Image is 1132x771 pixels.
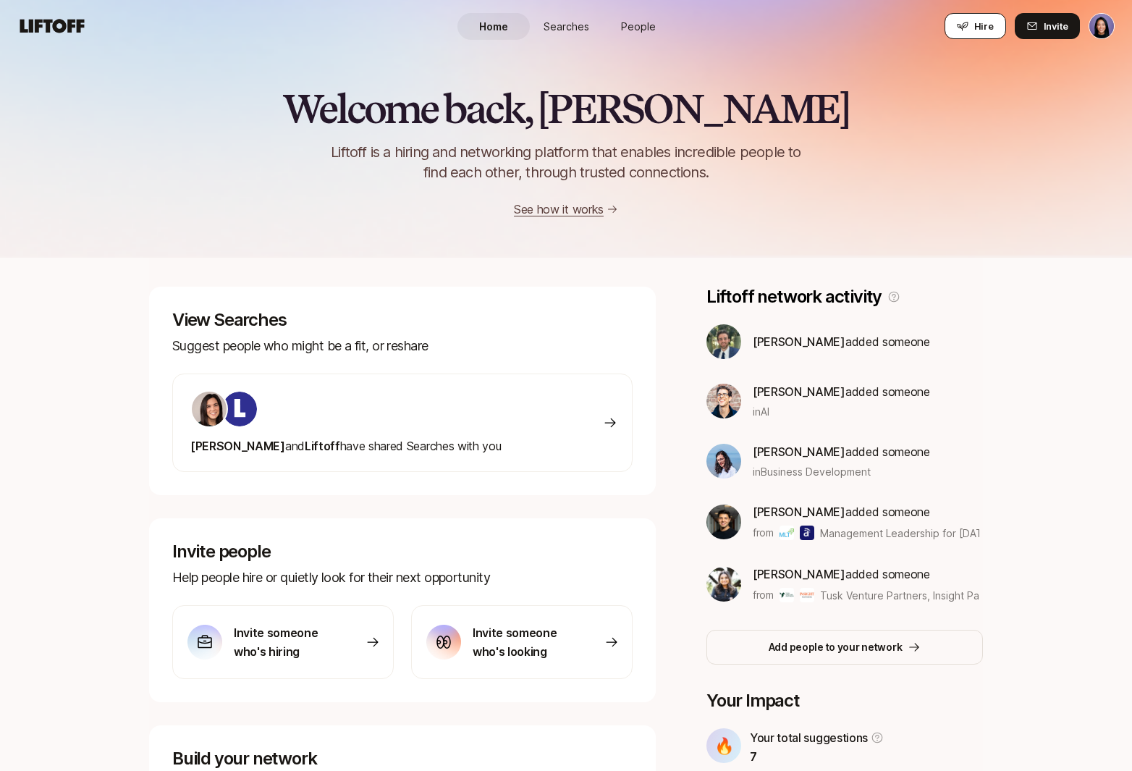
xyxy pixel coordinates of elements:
[800,526,814,540] img: Admit.me Access
[172,310,633,330] p: View Searches
[544,19,589,34] span: Searches
[753,464,871,479] span: in Business Development
[753,445,845,459] span: [PERSON_NAME]
[753,502,979,521] p: added someone
[800,588,814,602] img: Insight Partners
[753,404,769,419] span: in AI
[753,524,774,542] p: from
[457,13,530,40] a: Home
[190,439,501,453] span: have shared Searches with you
[222,392,257,426] img: ACg8ocKIuO9-sklR2KvA8ZVJz4iZ_g9wtBiQREC3t8A94l4CTg=s160-c
[530,13,602,40] a: Searches
[753,567,845,581] span: [PERSON_NAME]
[780,588,794,602] img: Tusk Venture Partners
[172,542,633,562] p: Invite people
[621,19,656,34] span: People
[769,639,903,656] p: Add people to your network
[706,324,741,359] img: 8f7f5d74_4cb5_4338_bcf8_797ab90b48f4.jpg
[753,505,845,519] span: [PERSON_NAME]
[753,382,930,401] p: added someone
[753,586,774,604] p: from
[750,728,868,747] p: Your total suggestions
[192,392,227,426] img: 71d7b91d_d7cb_43b4_a7ea_a9b2f2cc6e03.jpg
[780,526,794,540] img: Management Leadership for Tomorrow
[305,439,340,453] span: Liftoff
[172,568,633,588] p: Help people hire or quietly look for their next opportunity
[514,202,604,216] a: See how it works
[753,334,845,349] span: [PERSON_NAME]
[706,630,983,665] button: Add people to your network
[285,439,305,453] span: and
[706,728,741,763] div: 🔥
[706,567,741,602] img: a571e4c1_88d9_472f_a9a2_6ecd9b3e5cf6.jpg
[945,13,1006,39] button: Hire
[820,589,1051,602] span: Tusk Venture Partners, Insight Partners & others
[473,623,574,661] p: Invite someone who's looking
[190,439,285,453] span: [PERSON_NAME]
[1044,19,1068,33] span: Invite
[753,384,845,399] span: [PERSON_NAME]
[753,565,979,583] p: added someone
[706,444,741,479] img: 3b21b1e9_db0a_4655_a67f_ab9b1489a185.jpg
[1089,13,1115,39] button: Christina White
[706,505,741,539] img: 5ae97097_d415_4c85_a0bc_34790ac98d15.jpg
[1015,13,1080,39] button: Invite
[602,13,675,40] a: People
[172,749,633,769] p: Build your network
[706,691,983,711] p: Your Impact
[706,384,741,418] img: ACg8ocLm-7WKXm5P6FOfsomLtf-y8h9QcLHIICRw5Nhk1c-0rtDodec4=s160-c
[282,87,849,130] h2: Welcome back, [PERSON_NAME]
[753,442,930,461] p: added someone
[750,747,884,766] p: 7
[479,19,508,34] span: Home
[706,287,882,307] p: Liftoff network activity
[753,332,930,351] p: added someone
[307,142,825,182] p: Liftoff is a hiring and networking platform that enables incredible people to find each other, th...
[234,623,335,661] p: Invite someone who's hiring
[172,336,633,356] p: Suggest people who might be a fit, or reshare
[1089,14,1114,38] img: Christina White
[974,19,994,33] span: Hire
